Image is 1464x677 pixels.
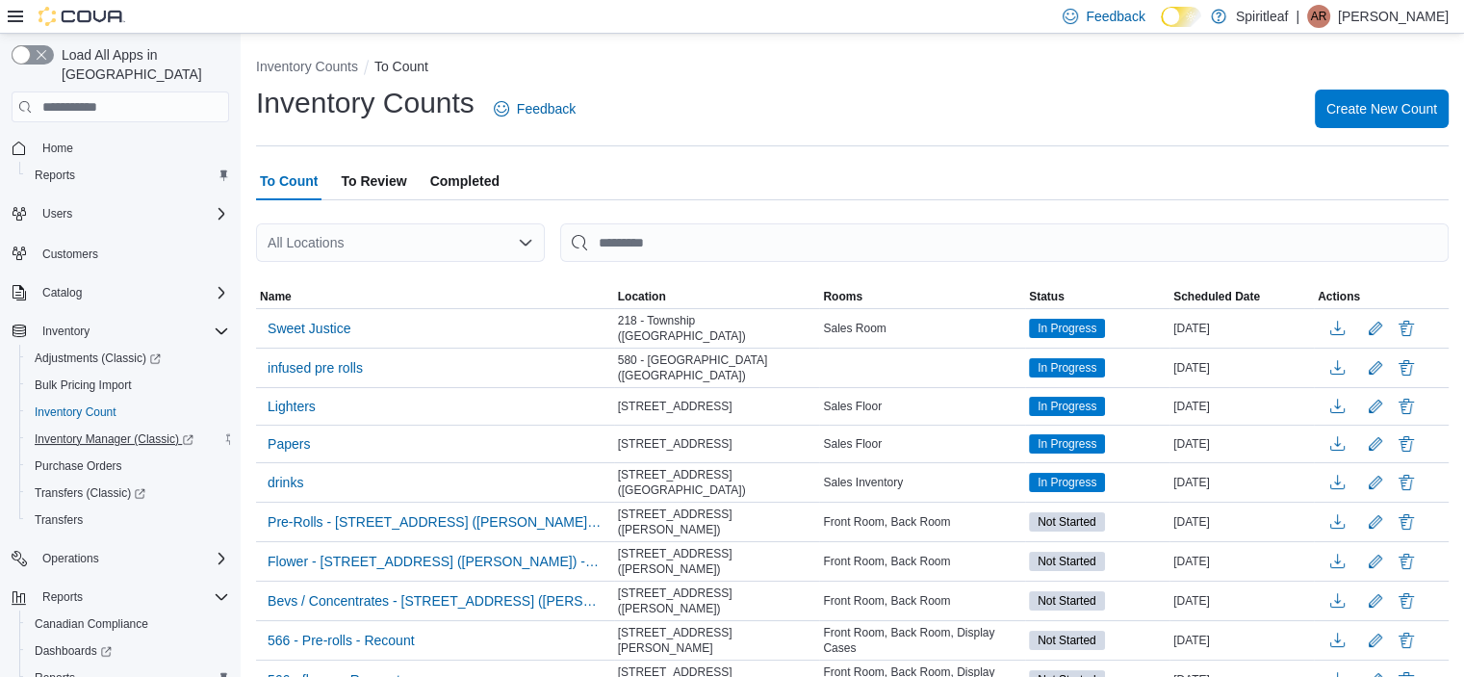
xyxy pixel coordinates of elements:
[27,347,229,370] span: Adjustments (Classic)
[256,285,614,308] button: Name
[27,639,229,663] span: Dashboards
[27,164,229,187] span: Reports
[27,508,229,532] span: Transfers
[27,612,229,636] span: Canadian Compliance
[260,289,292,304] span: Name
[268,319,350,338] span: Sweet Justice
[1364,547,1387,576] button: Edit count details
[517,99,576,118] span: Feedback
[1364,586,1387,615] button: Edit count details
[268,434,310,454] span: Papers
[1169,550,1314,573] div: [DATE]
[1029,319,1105,338] span: In Progress
[260,353,371,382] button: infused pre rolls
[27,428,229,451] span: Inventory Manager (Classic)
[260,314,358,343] button: Sweet Justice
[1364,508,1387,536] button: Edit count details
[1395,510,1418,534] button: Delete
[27,401,229,424] span: Inventory Count
[1161,7,1201,27] input: Dark Mode
[19,638,237,664] a: Dashboards
[1318,289,1360,304] span: Actions
[35,458,122,474] span: Purchase Orders
[268,397,316,416] span: Lighters
[618,586,816,616] span: [STREET_ADDRESS] ([PERSON_NAME])
[1038,513,1096,531] span: Not Started
[819,285,1025,308] button: Rooms
[35,586,90,609] button: Reports
[35,168,75,183] span: Reports
[1038,359,1096,377] span: In Progress
[618,352,816,383] span: 580 - [GEOGRAPHIC_DATA] ([GEOGRAPHIC_DATA])
[260,162,318,200] span: To Count
[4,318,237,345] button: Inventory
[1311,5,1327,28] span: AR
[268,473,303,492] span: drinks
[1038,398,1096,415] span: In Progress
[374,59,428,74] button: To Count
[260,392,323,421] button: Lighters
[268,591,603,611] span: Bevs / Concentrates - [STREET_ADDRESS] ([PERSON_NAME])
[1395,471,1418,494] button: Delete
[35,586,229,609] span: Reports
[618,546,816,577] span: [STREET_ADDRESS] ([PERSON_NAME])
[35,512,83,528] span: Transfers
[1038,632,1096,649] span: Not Started
[341,162,406,200] span: To Review
[4,279,237,306] button: Catalog
[618,507,816,537] span: [STREET_ADDRESS] ([PERSON_NAME])
[19,162,237,189] button: Reports
[268,631,415,650] span: 566 - Pre-rolls - Recount
[42,589,83,605] span: Reports
[260,626,423,655] button: 566 - Pre-rolls - Recount
[19,611,237,638] button: Canadian Compliance
[260,547,610,576] button: Flower - [STREET_ADDRESS] ([PERSON_NAME]) - Recount
[1086,7,1144,26] span: Feedback
[35,378,132,393] span: Bulk Pricing Import
[430,162,500,200] span: Completed
[35,320,229,343] span: Inventory
[1326,99,1437,118] span: Create New Count
[4,200,237,227] button: Users
[35,136,229,160] span: Home
[42,206,72,221] span: Users
[618,467,816,498] span: [STREET_ADDRESS] ([GEOGRAPHIC_DATA])
[560,223,1449,262] input: This is a search bar. After typing your query, hit enter to filter the results lower in the page.
[1169,356,1314,379] div: [DATE]
[260,586,610,615] button: Bevs / Concentrates - [STREET_ADDRESS] ([PERSON_NAME])
[1169,285,1314,308] button: Scheduled Date
[1169,395,1314,418] div: [DATE]
[1169,589,1314,612] div: [DATE]
[1169,432,1314,456] div: [DATE]
[35,281,90,304] button: Catalog
[819,510,1025,534] div: Front Room, Back Room
[1338,5,1449,28] p: [PERSON_NAME]
[1395,395,1418,418] button: Delete
[256,84,475,122] h1: Inventory Counts
[35,351,161,366] span: Adjustments (Classic)
[4,239,237,267] button: Customers
[1038,592,1096,610] span: Not Started
[35,616,148,632] span: Canadian Compliance
[1296,5,1299,28] p: |
[27,347,168,370] a: Adjustments (Classic)
[618,399,732,414] span: [STREET_ADDRESS]
[1307,5,1330,28] div: Angela R
[39,7,125,26] img: Cova
[42,247,98,262] span: Customers
[4,545,237,572] button: Operations
[35,281,229,304] span: Catalog
[27,374,140,397] a: Bulk Pricing Import
[35,485,145,501] span: Transfers (Classic)
[256,59,358,74] button: Inventory Counts
[614,285,820,308] button: Location
[1038,435,1096,453] span: In Progress
[268,552,603,571] span: Flower - [STREET_ADDRESS] ([PERSON_NAME]) - Recount
[1029,358,1105,378] span: In Progress
[19,372,237,399] button: Bulk Pricing Import
[1038,553,1096,570] span: Not Started
[1169,629,1314,652] div: [DATE]
[1395,317,1418,340] button: Delete
[27,639,119,663] a: Dashboards
[823,289,862,304] span: Rooms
